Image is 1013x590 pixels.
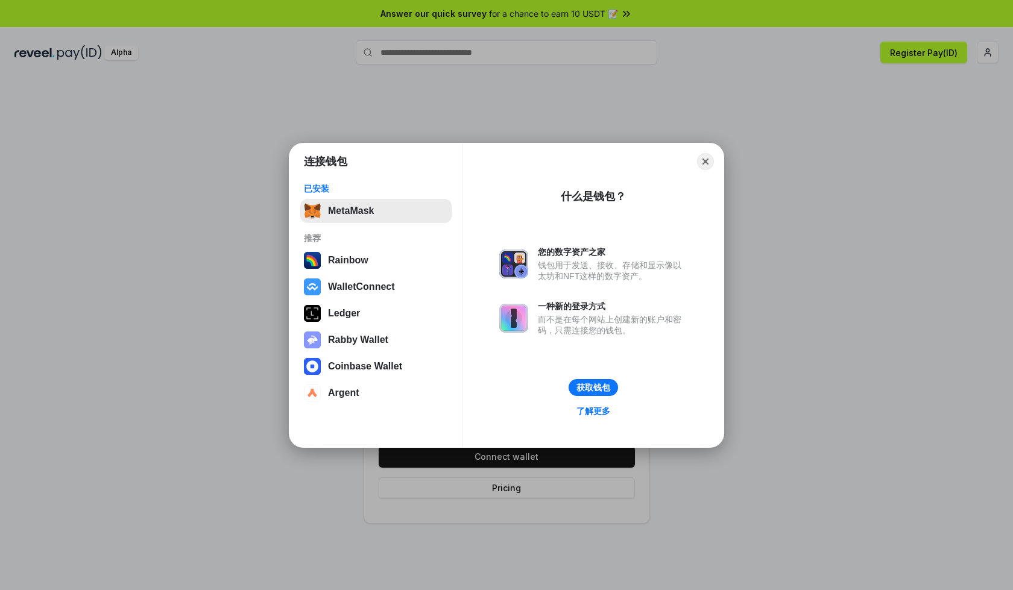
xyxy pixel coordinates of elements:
[328,255,368,266] div: Rainbow
[328,361,402,372] div: Coinbase Wallet
[499,249,528,278] img: svg+xml,%3Csvg%20xmlns%3D%22http%3A%2F%2Fwww.w3.org%2F2000%2Fsvg%22%20fill%3D%22none%22%20viewBox...
[697,153,714,170] button: Close
[538,246,687,257] div: 您的数字资产之家
[538,314,687,336] div: 而不是在每个网站上创建新的账户和密码，只需连接您的钱包。
[304,358,321,375] img: svg+xml,%3Csvg%20width%3D%2228%22%20height%3D%2228%22%20viewBox%3D%220%200%2028%2028%22%20fill%3D...
[300,248,452,272] button: Rainbow
[304,384,321,401] img: svg+xml,%3Csvg%20width%3D%2228%22%20height%3D%2228%22%20viewBox%3D%220%200%2028%2028%22%20fill%3D...
[304,154,347,169] h1: 连接钱包
[538,260,687,281] div: 钱包用于发送、接收、存储和显示像以太坊和NFT这样的数字资产。
[328,206,374,216] div: MetaMask
[304,305,321,322] img: svg+xml,%3Csvg%20xmlns%3D%22http%3A%2F%2Fwww.w3.org%2F2000%2Fsvg%22%20width%3D%2228%22%20height%3...
[300,354,452,378] button: Coinbase Wallet
[499,304,528,333] img: svg+xml,%3Csvg%20xmlns%3D%22http%3A%2F%2Fwww.w3.org%2F2000%2Fsvg%22%20fill%3D%22none%22%20viewBox...
[300,328,452,352] button: Rabby Wallet
[328,388,359,398] div: Argent
[304,233,448,243] div: 推荐
[561,189,626,204] div: 什么是钱包？
[328,281,395,292] div: WalletConnect
[538,301,687,312] div: 一种新的登录方式
[304,278,321,295] img: svg+xml,%3Csvg%20width%3D%2228%22%20height%3D%2228%22%20viewBox%3D%220%200%2028%2028%22%20fill%3D...
[300,199,452,223] button: MetaMask
[304,183,448,194] div: 已安装
[576,382,610,393] div: 获取钱包
[569,379,618,396] button: 获取钱包
[328,308,360,319] div: Ledger
[576,406,610,416] div: 了解更多
[304,202,321,219] img: svg+xml,%3Csvg%20fill%3D%22none%22%20height%3D%2233%22%20viewBox%3D%220%200%2035%2033%22%20width%...
[304,331,321,348] img: svg+xml,%3Csvg%20xmlns%3D%22http%3A%2F%2Fwww.w3.org%2F2000%2Fsvg%22%20fill%3D%22none%22%20viewBox...
[328,334,388,345] div: Rabby Wallet
[300,381,452,405] button: Argent
[304,252,321,269] img: svg+xml,%3Csvg%20width%3D%22120%22%20height%3D%22120%22%20viewBox%3D%220%200%20120%20120%22%20fil...
[300,301,452,325] button: Ledger
[569,403,617,419] a: 了解更多
[300,275,452,299] button: WalletConnect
